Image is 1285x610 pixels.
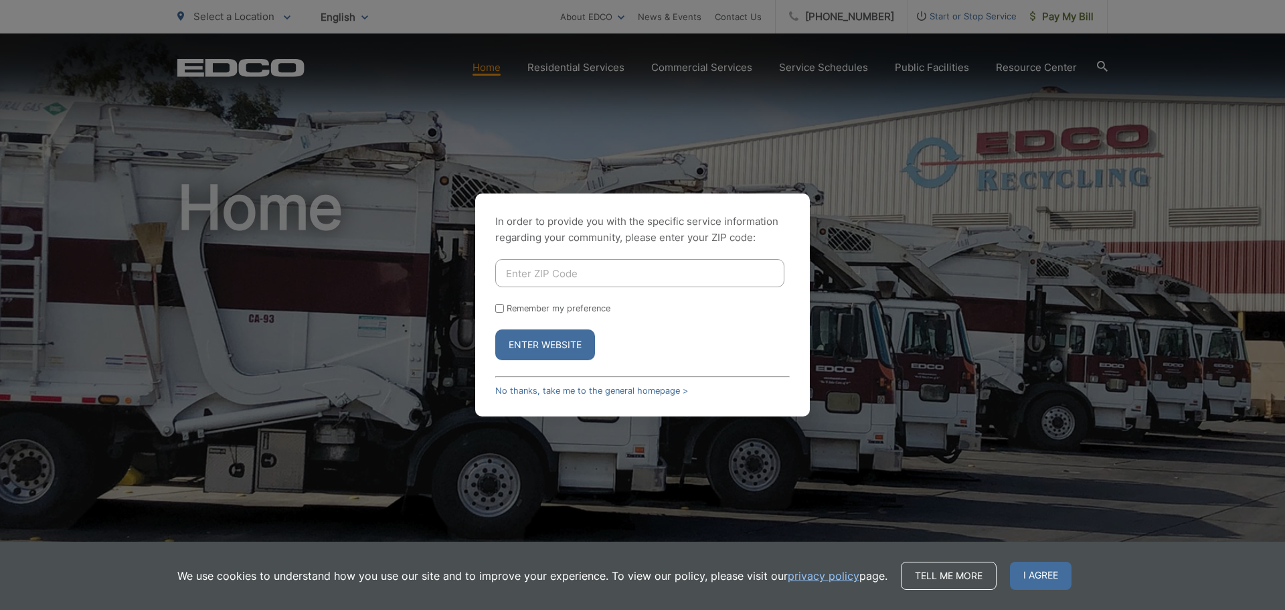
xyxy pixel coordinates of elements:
[507,303,610,313] label: Remember my preference
[495,259,784,287] input: Enter ZIP Code
[177,568,887,584] p: We use cookies to understand how you use our site and to improve your experience. To view our pol...
[495,329,595,360] button: Enter Website
[495,386,688,396] a: No thanks, take me to the general homepage >
[901,562,997,590] a: Tell me more
[788,568,859,584] a: privacy policy
[495,214,790,246] p: In order to provide you with the specific service information regarding your community, please en...
[1010,562,1072,590] span: I agree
